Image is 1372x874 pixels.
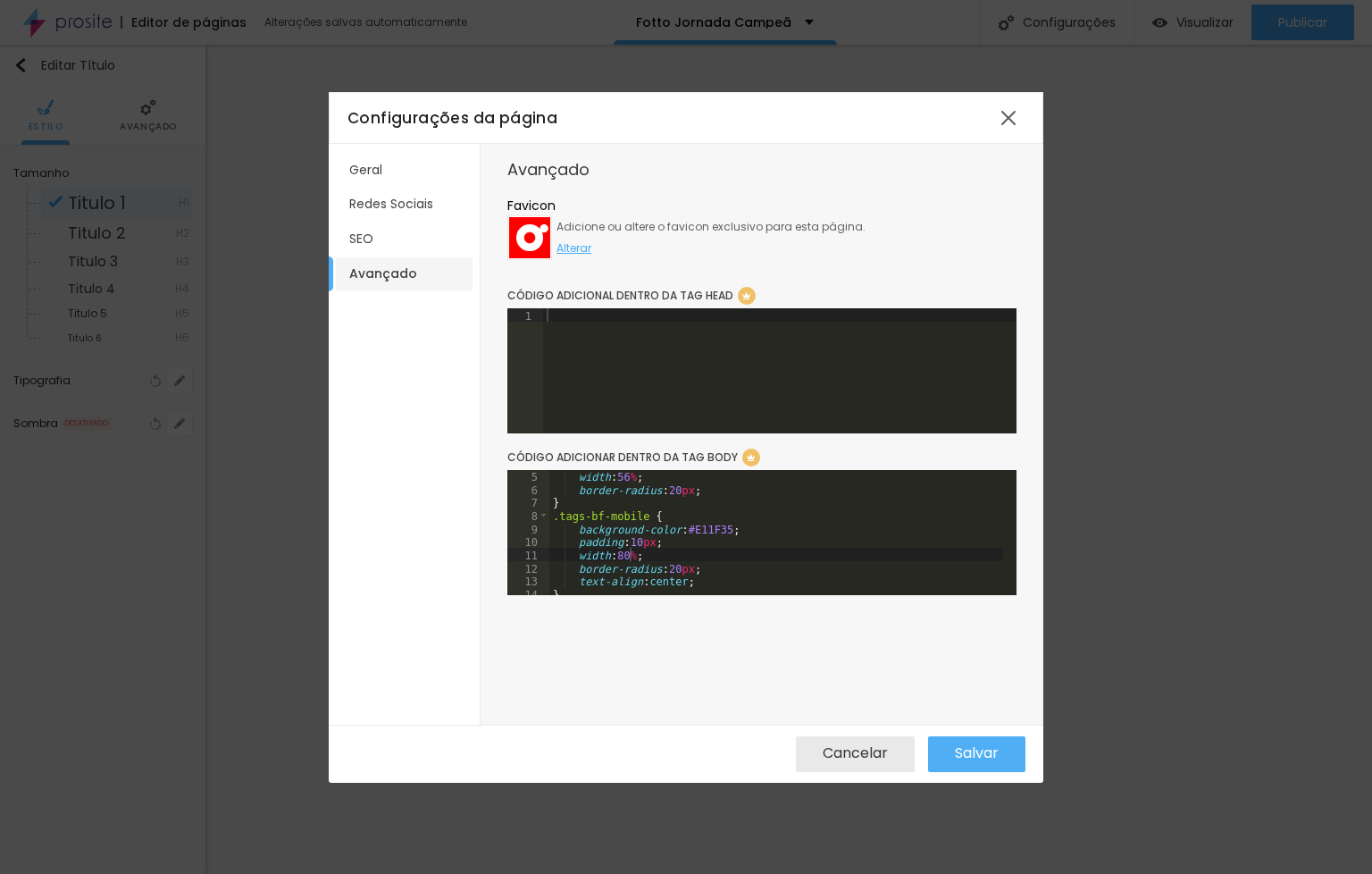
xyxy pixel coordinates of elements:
[507,522,549,535] div: 9
[336,154,473,187] li: Geral
[556,218,866,235] span: Adicione ou altere o favicon exclusivo para esta página.
[507,574,549,587] div: 13
[507,561,549,575] div: 12
[507,308,543,322] div: 1
[928,736,1025,772] button: Salvar
[796,736,915,772] button: Cancelar
[507,534,549,548] div: 10
[823,745,888,761] span: Cancelar
[347,107,557,129] span: Configurações da página
[955,745,999,761] span: Salvar
[507,495,549,508] div: 7
[507,469,549,483] div: 5
[556,240,591,256] span: Alterar
[336,257,473,290] li: Avançado
[507,162,1016,178] div: Avançado
[507,548,549,561] div: 11
[507,483,549,496] div: 6
[507,587,549,601] div: 14
[507,450,738,465] span: Código adicionar dentro da tag BODY
[509,217,550,258] img: favicon_128.png
[507,508,549,522] div: 8
[336,223,473,256] li: SEO
[336,188,473,221] li: Redes Sociais
[507,197,556,214] span: Favicon
[507,288,733,303] span: Código adicional dentro da tag HEAD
